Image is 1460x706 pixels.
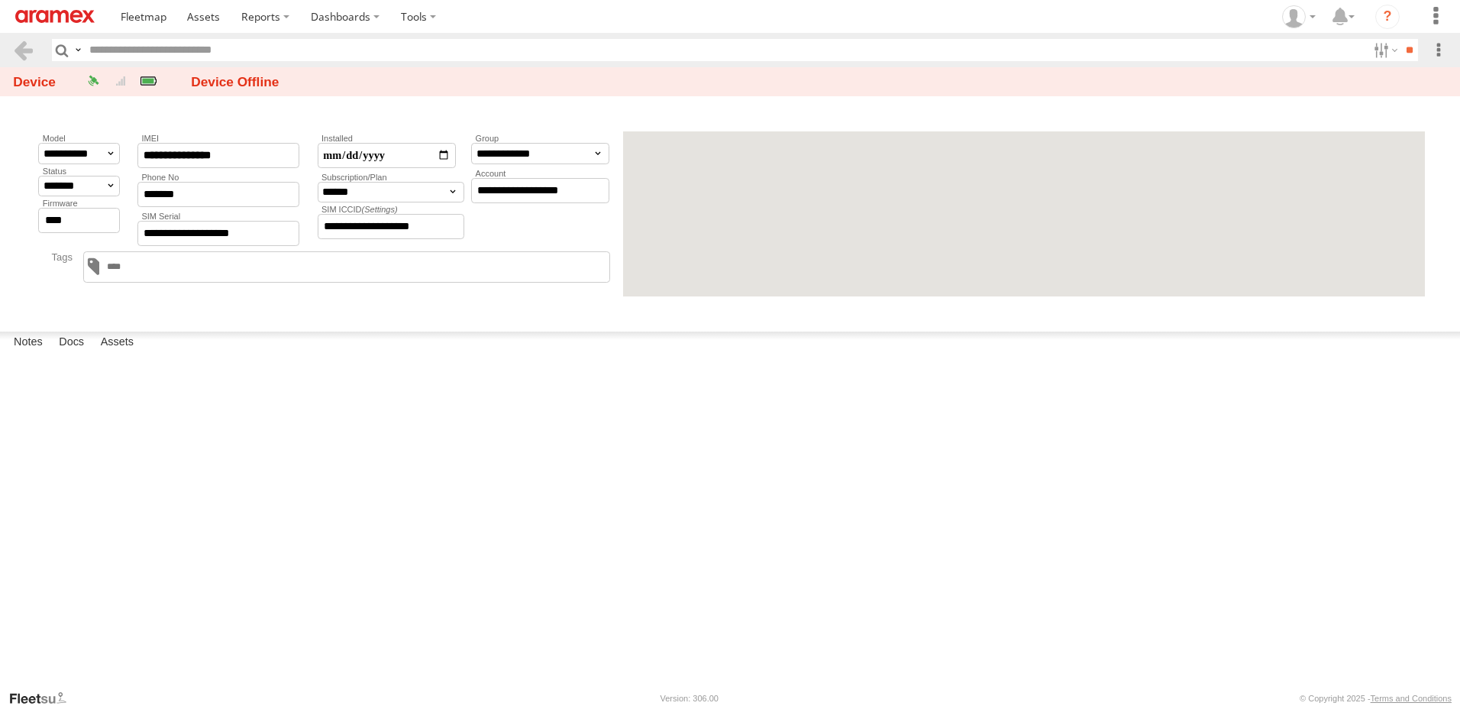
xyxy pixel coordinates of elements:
a: Back to previous Page [12,39,34,61]
label: Firmware [38,199,120,208]
label: Notes [6,332,50,353]
a: Terms and Conditions [1371,694,1452,703]
label: Account [471,169,609,178]
label: Search Query [72,39,84,61]
div: 5 [108,72,133,90]
div: 3.64 [136,72,160,90]
img: aramex-logo.svg [15,10,95,23]
label: IMEI [137,134,299,143]
i: ? [1375,5,1400,29]
label: Assets [93,332,141,353]
label: Docs [51,332,92,353]
label: Model [38,134,120,143]
label: Status [38,167,120,176]
label: Group [471,134,609,143]
em: (Settings) [362,205,398,214]
div: Fatimah Alqatari [1277,5,1321,28]
a: Visit our Website [8,691,79,706]
label: SIM ICCID [318,205,465,214]
label: Phone No [137,173,299,182]
label: Search Filter Options [1368,39,1400,61]
div: © Copyright 2025 - [1300,694,1452,703]
label: SIM Serial [137,212,299,221]
div: Version: 306.00 [661,694,719,703]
